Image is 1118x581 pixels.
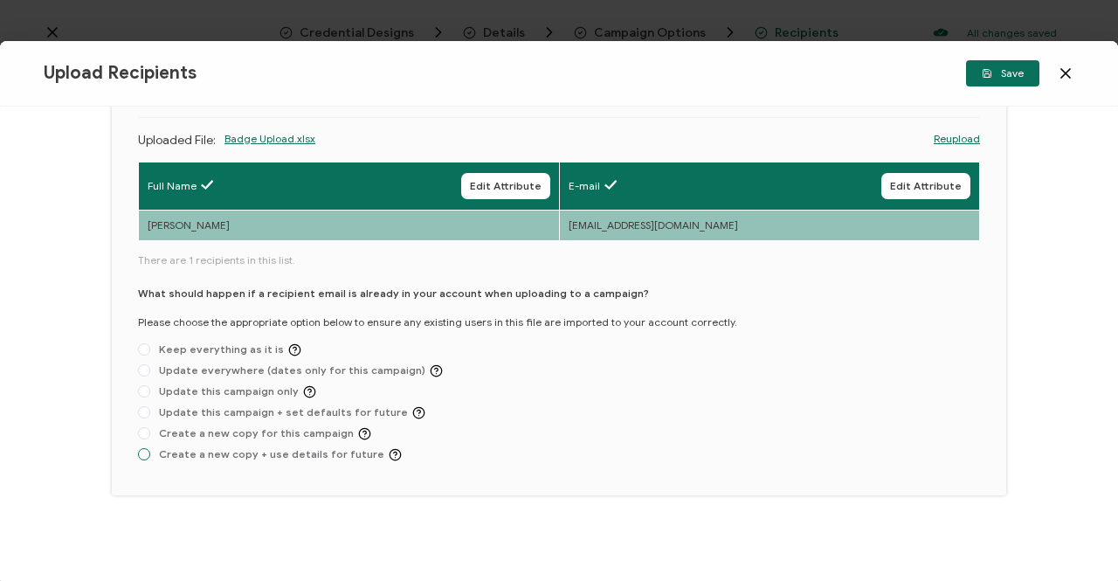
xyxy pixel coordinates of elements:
span: Full Name [148,178,197,194]
p: Uploaded File: [138,131,216,153]
span: Edit Attribute [890,181,962,191]
span: Create a new copy for this campaign [150,427,371,440]
iframe: Chat Widget [1031,497,1118,581]
span: Upload Recipients [44,62,197,84]
span: Edit Attribute [470,181,542,191]
span: Create a new copy + use details for future [150,448,402,461]
td: [EMAIL_ADDRESS][DOMAIN_NAME] [559,210,980,240]
span: Badge Upload.xlsx [224,131,315,175]
p: What should happen if a recipient email is already in your account when uploading to a campaign? [138,286,649,301]
span: There are 1 recipients in this list. [138,252,980,268]
span: Save [982,68,1024,79]
span: Keep everything as it is [150,343,301,356]
p: Please choose the appropriate option below to ensure any existing users in this file are imported... [138,315,737,330]
span: Update everywhere (dates only for this campaign) [150,364,443,377]
button: Edit Attribute [881,173,970,199]
span: Update this campaign only [150,385,316,398]
button: Save [966,60,1039,86]
td: [PERSON_NAME] [139,210,560,240]
button: Edit Attribute [461,173,550,199]
a: Reupload [934,131,980,147]
span: E-mail [569,178,600,194]
span: Update this campaign + set defaults for future [150,406,425,419]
